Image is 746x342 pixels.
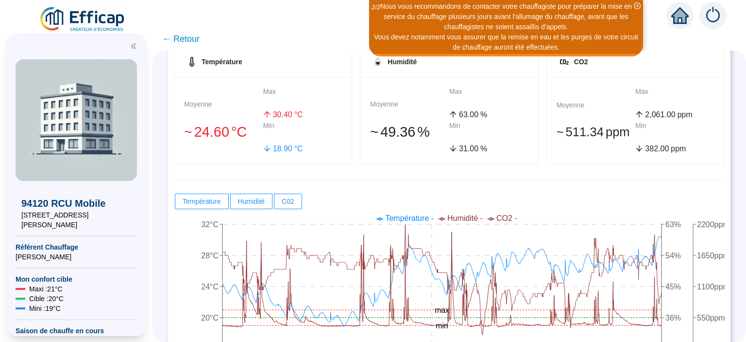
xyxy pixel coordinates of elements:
span: [STREET_ADDRESS][PERSON_NAME] [21,210,131,230]
span: ← Retour [162,32,200,46]
tspan: 1650ppm [697,252,729,260]
tspan: min [436,322,448,330]
span: 49 [380,124,396,140]
span: Mon confort cible [16,274,137,284]
span: ppm [678,109,693,121]
img: alerts [699,2,727,29]
span: close-circle [634,2,641,9]
div: Moyenne [370,99,449,120]
span: .00 [664,110,675,119]
div: Max [635,87,714,107]
span: arrow-down [263,144,271,152]
tspan: max [435,306,449,314]
tspan: 20°C [201,314,219,322]
div: Max [449,87,528,107]
span: .90 [281,144,292,153]
tspan: 24°C [201,283,219,291]
span: 63 [459,110,468,119]
div: Min [263,121,342,141]
span: Humidité [238,198,265,205]
span: Mini : 19 °C [29,304,61,313]
div: Moyenne [557,100,636,121]
span: .00 [468,144,478,153]
span: °C [294,109,303,121]
span: CO2 - [496,214,517,222]
span: Maxi : 21 °C [29,284,63,294]
span: 30 [273,110,282,119]
span: arrow-up [449,110,457,118]
span: .36 [396,124,415,140]
div: Min [449,121,528,141]
tspan: 550ppm [697,314,725,322]
span: Température [183,198,221,205]
div: Moyenne [184,99,263,120]
span: Cible : 20 °C [29,294,64,304]
span: 511 [566,125,587,139]
tspan: 45% [665,283,681,291]
div: Max [263,87,342,107]
span: °C [231,122,247,143]
span: Saison de chauffe en cours [16,326,137,336]
span: 2,061 [645,110,664,119]
span: arrow-up [635,110,643,118]
span: 382 [645,144,658,153]
span: 31 [459,144,468,153]
span: Humidité [388,58,417,66]
span: 24 [194,124,210,140]
span: .00 [468,110,478,119]
span: Humidité - [447,214,483,222]
span: ppm [606,123,630,141]
span: 18 [273,144,282,153]
span: 󠁾~ [370,122,378,143]
tspan: 2200ppm [697,220,729,229]
div: Vous devez notamment vous assurer que la remise en eau et les purges de votre circuit de chauffag... [371,32,642,53]
span: ppm [671,143,686,155]
span: % [480,143,487,155]
span: arrow-down [449,144,457,152]
span: [PERSON_NAME] [16,252,137,262]
span: % [417,122,430,143]
span: Référent Chauffage [16,242,137,252]
tspan: 63% [665,220,681,229]
tspan: 1100ppm [697,283,729,291]
span: double-left [130,43,137,50]
tspan: 28°C [201,252,219,260]
span: 94120 RCU Mobile [21,197,131,210]
img: efficap energie logo [39,6,127,33]
span: home [671,7,689,24]
span: 󠁾~ [184,122,192,143]
span: 󠁾~ [557,123,564,141]
span: °C [294,143,303,155]
span: .40 [281,110,292,119]
span: arrow-up [263,110,271,118]
i: 2 / 2 [372,3,380,11]
span: Température [202,58,242,66]
span: Température - [385,214,434,222]
span: % [480,109,487,121]
span: C02 [282,198,294,205]
span: .60 [210,124,229,140]
span: arrow-down [635,144,643,152]
tspan: 32°C [201,220,219,229]
tspan: 54% [665,252,681,260]
span: .34 [586,125,604,139]
tspan: 36% [665,314,681,322]
div: Nous vous recommandons de contacter votre chauffagiste pour préparer la mise en service du chauff... [371,1,642,32]
div: Min [635,121,714,141]
span: .00 [658,144,669,153]
span: CO2 [574,58,588,66]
